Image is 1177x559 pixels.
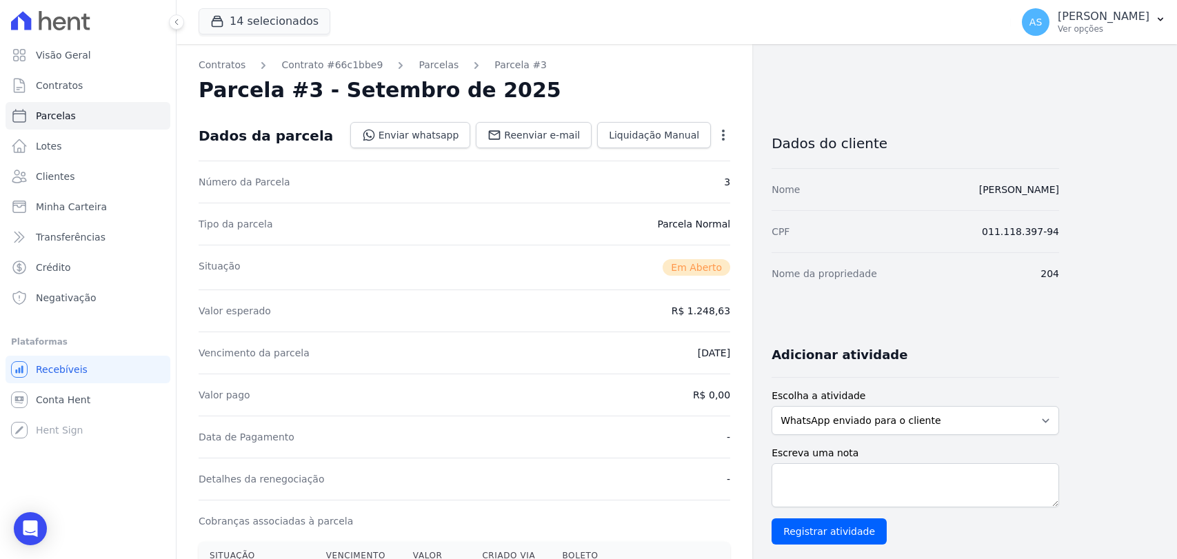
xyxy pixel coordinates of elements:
[36,230,105,244] span: Transferências
[350,122,471,148] a: Enviar whatsapp
[6,193,170,221] a: Minha Carteira
[724,175,730,189] dd: 3
[6,356,170,383] a: Recebíveis
[36,200,107,214] span: Minha Carteira
[772,347,907,363] h3: Adicionar atividade
[772,389,1059,403] label: Escolha a atividade
[199,58,730,72] nav: Breadcrumb
[36,393,90,407] span: Conta Hent
[281,58,383,72] a: Contrato #66c1bbe9
[727,472,730,486] dd: -
[476,122,592,148] a: Reenviar e-mail
[504,128,580,142] span: Reenviar e-mail
[36,291,97,305] span: Negativação
[199,217,273,231] dt: Tipo da parcela
[199,472,325,486] dt: Detalhes da renegociação
[6,223,170,251] a: Transferências
[772,225,789,238] dt: CPF
[1011,3,1177,41] button: AS [PERSON_NAME] Ver opções
[663,259,730,276] span: Em Aberto
[1040,267,1059,281] dd: 204
[693,388,730,402] dd: R$ 0,00
[199,514,353,528] dt: Cobranças associadas à parcela
[1058,23,1149,34] p: Ver opções
[199,388,250,402] dt: Valor pago
[6,254,170,281] a: Crédito
[1058,10,1149,23] p: [PERSON_NAME]
[199,430,294,444] dt: Data de Pagamento
[199,78,561,103] h2: Parcela #3 - Setembro de 2025
[727,430,730,444] dd: -
[494,58,547,72] a: Parcela #3
[199,346,310,360] dt: Vencimento da parcela
[199,175,290,189] dt: Número da Parcela
[6,386,170,414] a: Conta Hent
[6,41,170,69] a: Visão Geral
[36,79,83,92] span: Contratos
[597,122,711,148] a: Liquidação Manual
[772,135,1059,152] h3: Dados do cliente
[419,58,459,72] a: Parcelas
[199,8,330,34] button: 14 selecionados
[36,109,76,123] span: Parcelas
[672,304,730,318] dd: R$ 1.248,63
[6,284,170,312] a: Negativação
[36,170,74,183] span: Clientes
[979,184,1059,195] a: [PERSON_NAME]
[6,102,170,130] a: Parcelas
[657,217,730,231] dd: Parcela Normal
[199,58,245,72] a: Contratos
[199,259,241,276] dt: Situação
[36,261,71,274] span: Crédito
[772,183,800,196] dt: Nome
[36,363,88,376] span: Recebíveis
[14,512,47,545] div: Open Intercom Messenger
[982,225,1059,238] dd: 011.118.397-94
[36,139,62,153] span: Lotes
[6,163,170,190] a: Clientes
[36,48,91,62] span: Visão Geral
[6,72,170,99] a: Contratos
[1029,17,1042,27] span: AS
[772,267,877,281] dt: Nome da propriedade
[11,334,165,350] div: Plataformas
[698,346,730,360] dd: [DATE]
[199,128,333,144] div: Dados da parcela
[609,128,699,142] span: Liquidação Manual
[6,132,170,160] a: Lotes
[199,304,271,318] dt: Valor esperado
[772,446,1059,460] label: Escreva uma nota
[772,518,887,545] input: Registrar atividade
